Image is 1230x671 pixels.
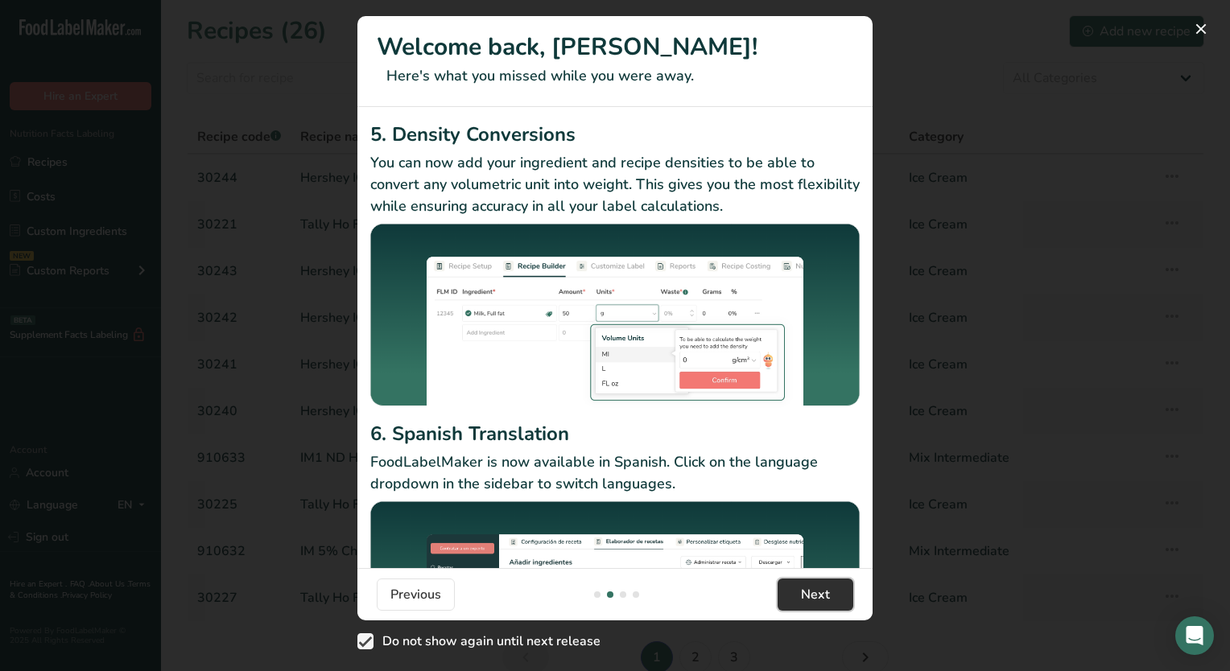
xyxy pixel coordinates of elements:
[374,633,601,649] span: Do not show again until next release
[801,585,830,604] span: Next
[370,120,860,149] h2: 5. Density Conversions
[377,65,853,87] p: Here's what you missed while you were away.
[370,419,860,448] h2: 6. Spanish Translation
[1175,616,1214,655] div: Open Intercom Messenger
[370,224,860,414] img: Density Conversions
[370,451,860,495] p: FoodLabelMaker is now available in Spanish. Click on the language dropdown in the sidebar to swit...
[377,578,455,611] button: Previous
[370,152,860,217] p: You can now add your ingredient and recipe densities to be able to convert any volumetric unit in...
[778,578,853,611] button: Next
[377,29,853,65] h1: Welcome back, [PERSON_NAME]!
[390,585,441,604] span: Previous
